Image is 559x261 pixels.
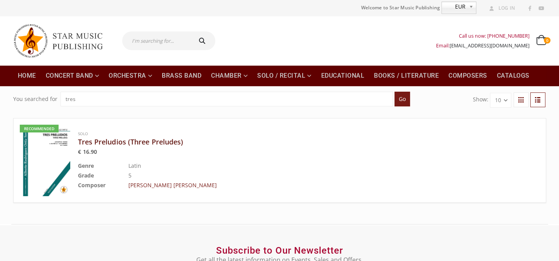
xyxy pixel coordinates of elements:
div: Call us now: [PHONE_NUMBER] [436,31,530,41]
td: Latin [128,161,501,171]
div: Recommended [20,125,59,132]
div: Email: [436,41,530,50]
bdi: 16.90 [78,148,97,155]
a: Books / Literature [369,65,443,86]
a: Home [13,65,41,86]
a: Solo [78,131,88,136]
img: Star Music Publishing [13,20,110,61]
span: € [78,148,81,155]
a: Facebook [525,3,535,14]
b: Grade [78,172,94,179]
td: 5 [128,171,501,180]
a: Recommended [20,125,70,196]
a: Youtube [536,3,546,14]
a: [PERSON_NAME] [PERSON_NAME] [128,181,217,189]
h2: Subscribe to Our Newsletter [149,245,410,256]
a: [EMAIL_ADDRESS][DOMAIN_NAME] [450,42,530,49]
a: Brass Band [157,65,206,86]
b: Composer [78,181,106,189]
a: Educational [317,65,369,86]
b: Genre [78,162,94,169]
button: Search [191,31,216,50]
a: Composers [444,65,492,86]
a: Orchestra [104,65,157,86]
span: EUR [442,2,466,11]
a: Log In [486,3,515,13]
span: Welcome to Star Music Publishing [361,2,440,14]
a: Solo / Recital [253,65,316,86]
span: 0 [544,37,550,43]
a: Catalogs [492,65,534,86]
a: Concert Band [41,65,104,86]
input: I'm searching for... [122,31,191,50]
a: Chamber [206,65,252,86]
input: Go [395,92,410,106]
div: You searched for [13,92,57,106]
form: Show: [473,93,511,107]
a: Tres Preludios (Three Preludes) [78,137,501,146]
